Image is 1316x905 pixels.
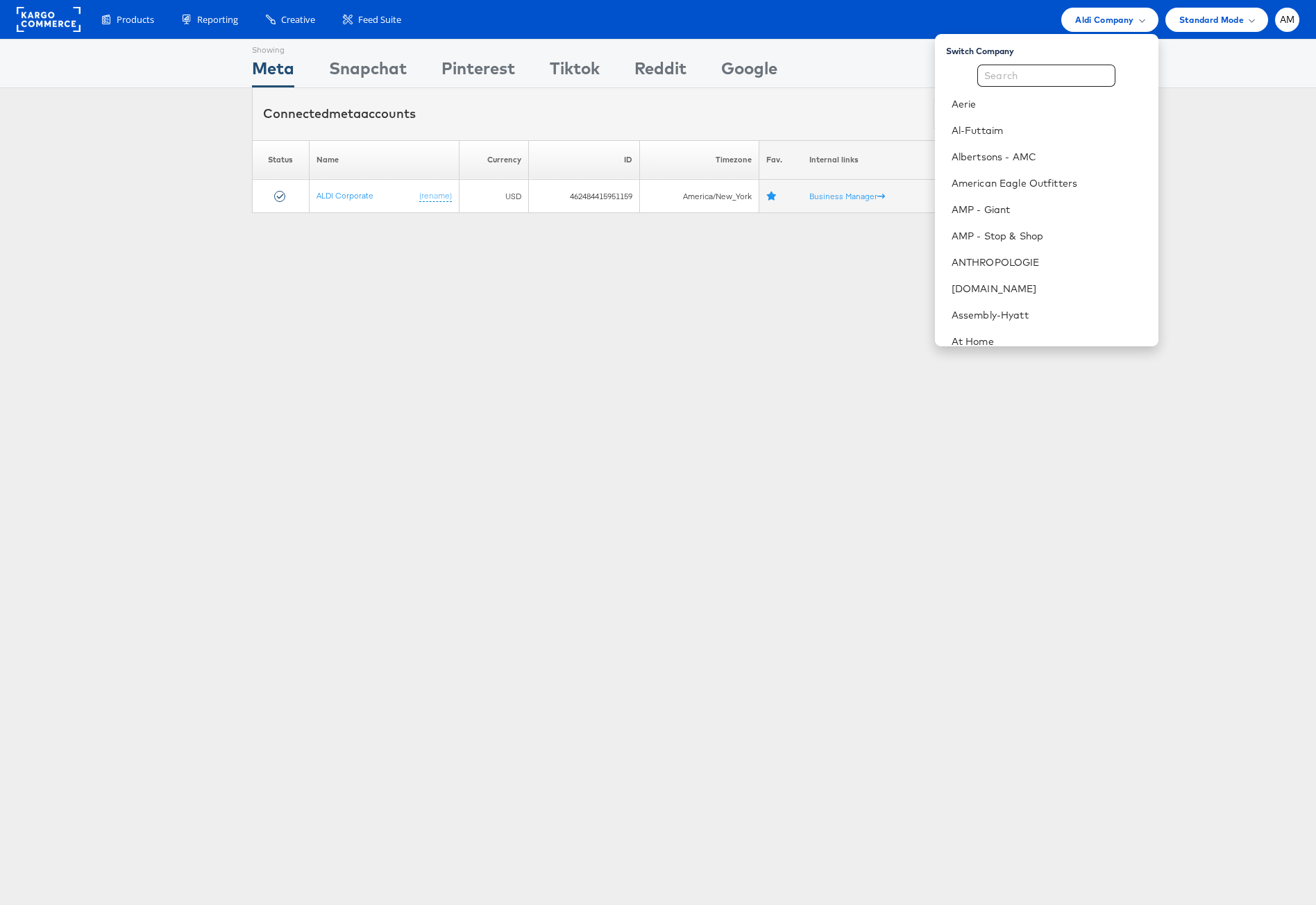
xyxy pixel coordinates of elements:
span: Aldi Company [1075,12,1133,27]
th: Currency [459,140,529,180]
a: Aerie [952,97,1147,111]
div: Google [721,56,777,87]
a: American Eagle Outfitters [952,176,1147,190]
td: America/New_York [639,180,759,213]
a: AMP - Giant [952,203,1147,217]
div: Switch Company [946,40,1158,57]
div: Meta [252,56,294,87]
a: AMP - Stop & Shop [952,229,1147,243]
span: Products [117,13,154,26]
th: Name [309,140,459,180]
td: USD [459,180,529,213]
span: meta [329,105,361,121]
a: At Home [952,335,1147,348]
a: Al-Futtaim [952,124,1147,137]
a: Albertsons - AMC [952,150,1147,164]
span: Reporting [197,13,238,26]
button: ConnectmetaAccounts [934,99,1053,130]
div: Reddit [634,56,686,87]
a: ANTHROPOLOGIE [952,255,1147,269]
span: Standard Mode [1179,12,1244,27]
th: Status [253,140,310,180]
a: Business Manager [809,191,885,201]
span: Feed Suite [358,13,401,26]
a: ALDI Corporate [317,190,373,201]
span: Creative [281,13,315,26]
a: [DOMAIN_NAME] [952,282,1147,296]
th: Timezone [639,140,759,180]
div: Tiktok [550,56,600,87]
div: Showing [252,40,294,56]
input: Search [977,65,1115,87]
a: (rename) [419,190,452,202]
div: Connected accounts [263,105,416,123]
span: AM [1280,15,1295,24]
div: Snapchat [329,56,407,87]
a: Assembly-Hyatt [952,308,1147,322]
td: 462484415951159 [529,180,640,213]
div: Pinterest [441,56,515,87]
th: ID [529,140,640,180]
